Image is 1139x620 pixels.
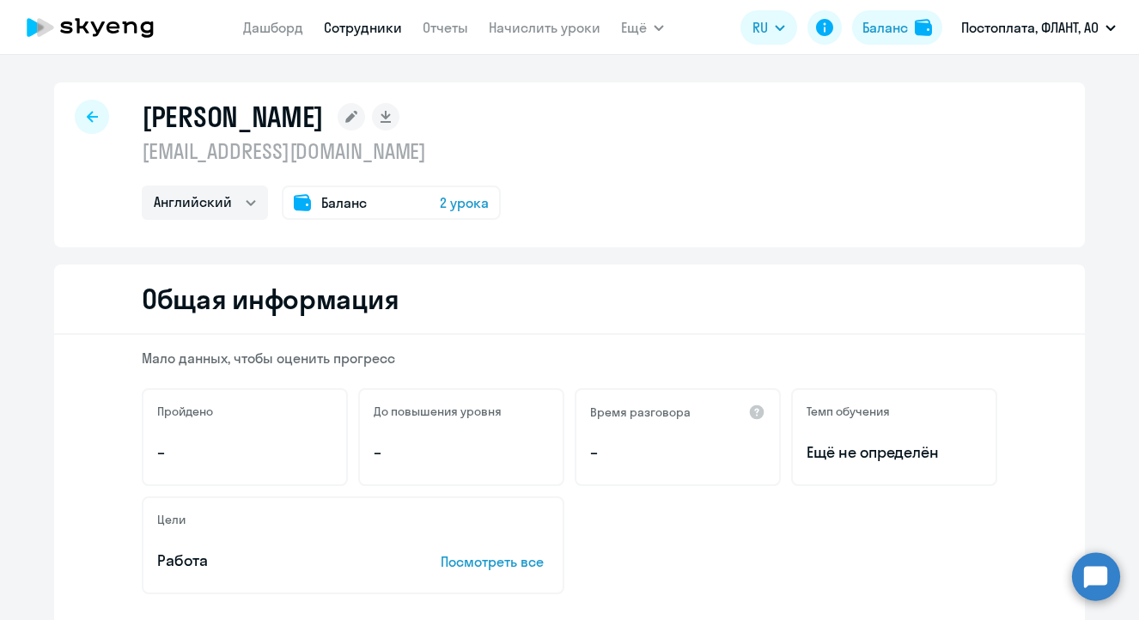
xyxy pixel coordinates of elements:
[807,441,982,464] span: Ещё не определён
[862,17,908,38] div: Баланс
[953,7,1124,48] button: Постоплата, ФЛАНТ, АО
[157,550,387,572] p: Работа
[440,192,489,213] span: 2 урока
[740,10,797,45] button: RU
[852,10,942,45] button: Балансbalance
[157,404,213,419] h5: Пройдено
[374,404,502,419] h5: До повышения уровня
[961,17,1099,38] p: Постоплата, ФЛАНТ, АО
[142,137,501,165] p: [EMAIL_ADDRESS][DOMAIN_NAME]
[590,404,691,420] h5: Время разговора
[489,19,600,36] a: Начислить уроки
[374,441,549,464] p: –
[243,19,303,36] a: Дашборд
[807,404,890,419] h5: Темп обучения
[321,192,367,213] span: Баланс
[423,19,468,36] a: Отчеты
[157,441,332,464] p: –
[142,282,399,316] h2: Общая информация
[590,441,765,464] p: –
[441,551,549,572] p: Посмотреть все
[621,10,664,45] button: Ещё
[142,100,324,134] h1: [PERSON_NAME]
[324,19,402,36] a: Сотрудники
[752,17,768,38] span: RU
[915,19,932,36] img: balance
[621,17,647,38] span: Ещё
[157,512,186,527] h5: Цели
[142,349,997,368] p: Мало данных, чтобы оценить прогресс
